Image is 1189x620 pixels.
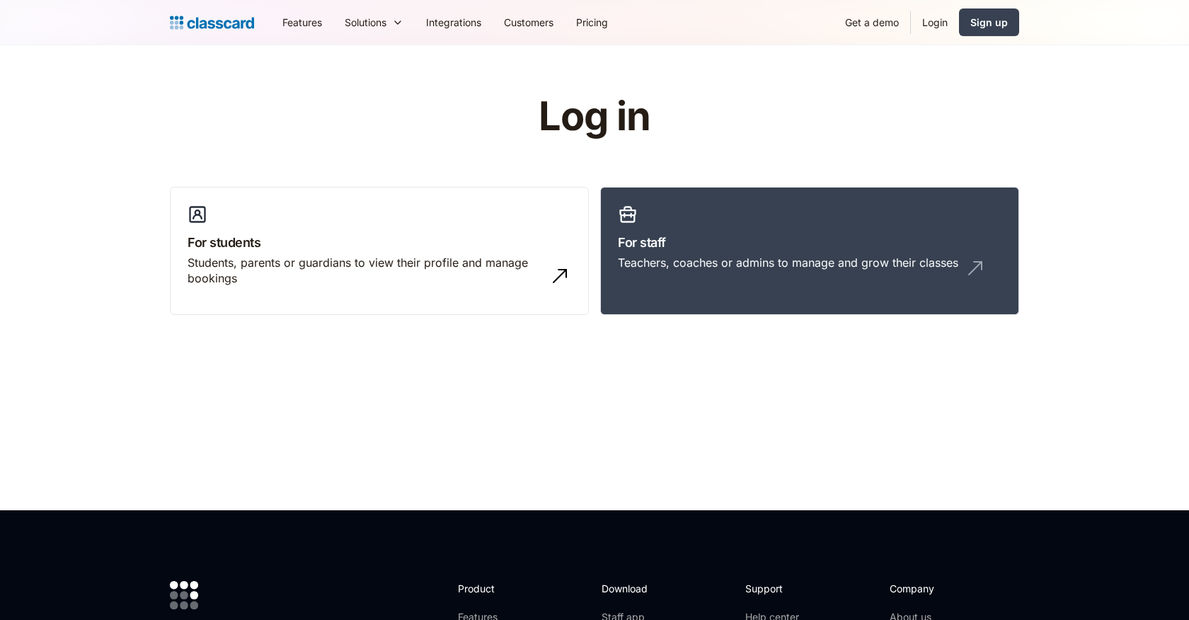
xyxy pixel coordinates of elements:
[970,15,1008,30] div: Sign up
[959,8,1019,36] a: Sign up
[170,13,254,33] a: home
[602,581,660,596] h2: Download
[415,6,493,38] a: Integrations
[170,187,589,316] a: For studentsStudents, parents or guardians to view their profile and manage bookings
[565,6,619,38] a: Pricing
[493,6,565,38] a: Customers
[911,6,959,38] a: Login
[345,15,386,30] div: Solutions
[618,255,958,270] div: Teachers, coaches or admins to manage and grow their classes
[333,6,415,38] div: Solutions
[745,581,803,596] h2: Support
[890,581,984,596] h2: Company
[834,6,910,38] a: Get a demo
[370,95,820,139] h1: Log in
[458,581,534,596] h2: Product
[188,255,543,287] div: Students, parents or guardians to view their profile and manage bookings
[271,6,333,38] a: Features
[618,233,1001,252] h3: For staff
[188,233,571,252] h3: For students
[600,187,1019,316] a: For staffTeachers, coaches or admins to manage and grow their classes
